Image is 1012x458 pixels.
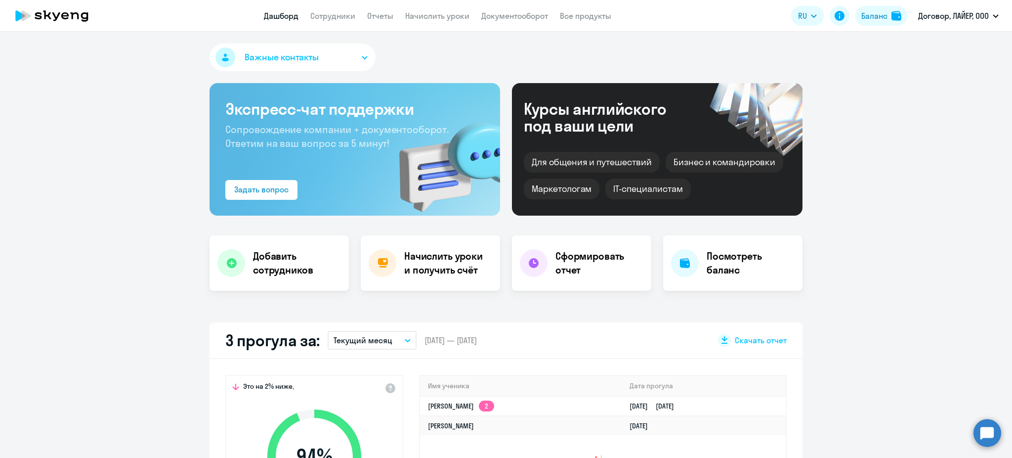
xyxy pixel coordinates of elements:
div: Задать вопрос [234,183,289,195]
span: Сопровождение компании + документооборот. Ответим на ваш вопрос за 5 минут! [225,123,449,149]
div: IT-специалистам [605,179,690,199]
button: Балансbalance [855,6,907,26]
a: Все продукты [560,11,611,21]
div: Бизнес и командировки [666,152,783,173]
h3: Экспресс-чат поддержки [225,99,484,119]
h4: Посмотреть баланс [707,249,795,277]
a: Начислить уроки [405,11,469,21]
span: Скачать отчет [735,335,787,346]
img: balance [891,11,901,21]
th: Дата прогула [622,376,786,396]
div: Курсы английского под ваши цели [524,100,693,134]
a: Сотрудники [310,11,355,21]
a: [DATE] [630,421,656,430]
span: Это на 2% ниже, [243,382,294,394]
button: Важные контакты [210,44,376,71]
a: [DATE][DATE] [630,402,682,411]
p: Договор, ЛАЙЕР, ООО [918,10,989,22]
h2: 3 прогула за: [225,330,320,350]
h4: Сформировать отчет [555,249,643,277]
span: Важные контакты [245,51,319,64]
img: bg-img [385,104,500,216]
span: RU [798,10,807,22]
app-skyeng-badge: 2 [479,401,494,412]
h4: Начислить уроки и получить счёт [404,249,490,277]
div: Для общения и путешествий [524,152,660,173]
button: RU [791,6,824,26]
p: Текущий месяц [334,334,392,346]
div: Маркетологам [524,179,599,199]
a: [PERSON_NAME]2 [428,402,494,411]
a: Отчеты [367,11,393,21]
button: Текущий месяц [328,331,417,350]
th: Имя ученика [420,376,622,396]
a: [PERSON_NAME] [428,421,474,430]
button: Задать вопрос [225,180,297,200]
div: Баланс [861,10,887,22]
button: Договор, ЛАЙЕР, ООО [913,4,1004,28]
h4: Добавить сотрудников [253,249,341,277]
span: [DATE] — [DATE] [424,335,477,346]
a: Документооборот [481,11,548,21]
a: Дашборд [264,11,298,21]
